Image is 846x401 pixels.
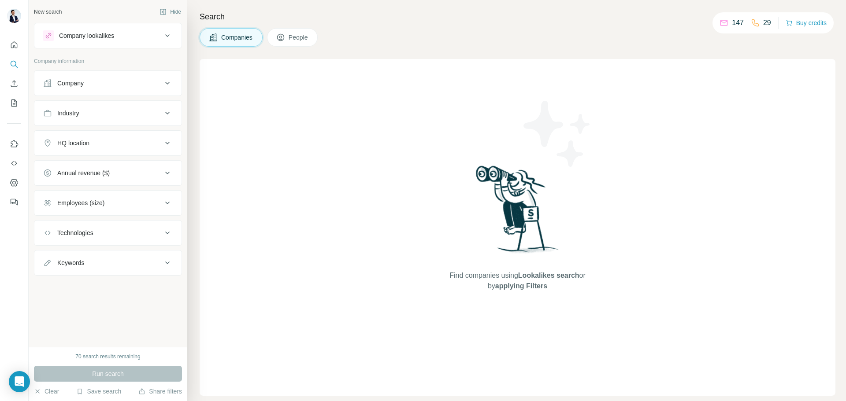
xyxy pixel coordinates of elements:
[34,387,59,396] button: Clear
[34,103,182,124] button: Industry
[57,199,104,207] div: Employees (size)
[518,272,579,279] span: Lookalikes search
[289,33,309,42] span: People
[200,11,835,23] h4: Search
[76,387,121,396] button: Save search
[57,258,84,267] div: Keywords
[57,228,93,237] div: Technologies
[34,8,62,16] div: New search
[34,25,182,46] button: Company lookalikes
[7,76,21,92] button: Enrich CSV
[9,371,30,392] div: Open Intercom Messenger
[732,18,744,28] p: 147
[7,194,21,210] button: Feedback
[57,169,110,177] div: Annual revenue ($)
[59,31,114,40] div: Company lookalikes
[7,95,21,111] button: My lists
[7,9,21,23] img: Avatar
[34,162,182,184] button: Annual revenue ($)
[57,139,89,147] div: HQ location
[34,192,182,213] button: Employees (size)
[518,94,597,173] img: Surfe Illustration - Stars
[57,79,84,88] div: Company
[7,175,21,191] button: Dashboard
[34,222,182,243] button: Technologies
[7,136,21,152] button: Use Surfe on LinkedIn
[786,17,827,29] button: Buy credits
[75,353,140,361] div: 70 search results remaining
[495,282,547,290] span: applying Filters
[34,73,182,94] button: Company
[138,387,182,396] button: Share filters
[763,18,771,28] p: 29
[34,252,182,273] button: Keywords
[7,37,21,53] button: Quick start
[221,33,253,42] span: Companies
[447,270,588,291] span: Find companies using or by
[153,5,187,18] button: Hide
[34,57,182,65] p: Company information
[57,109,79,118] div: Industry
[7,56,21,72] button: Search
[7,155,21,171] button: Use Surfe API
[472,163,564,261] img: Surfe Illustration - Woman searching with binoculars
[34,132,182,154] button: HQ location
